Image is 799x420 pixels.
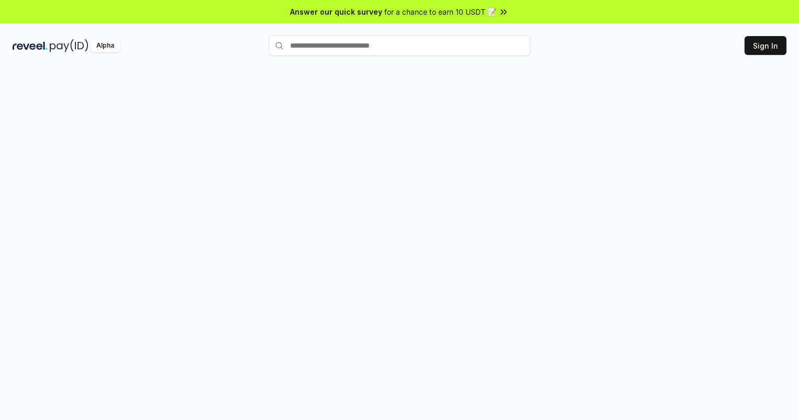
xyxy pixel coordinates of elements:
span: for a chance to earn 10 USDT 📝 [384,6,496,17]
img: pay_id [50,39,88,52]
span: Answer our quick survey [290,6,382,17]
div: Alpha [91,39,120,52]
button: Sign In [745,36,786,55]
img: reveel_dark [13,39,48,52]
